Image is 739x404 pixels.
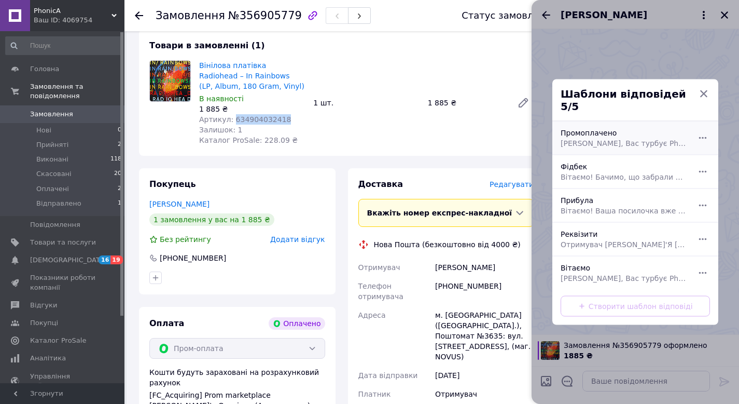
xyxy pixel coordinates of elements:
span: 20 [114,169,121,179]
a: [PERSON_NAME] [149,200,210,208]
span: Без рейтингу [160,235,211,244]
span: Вкажіть номер експрес-накладної [367,209,512,217]
span: Аналітика [30,354,66,363]
span: Вітаємо! Ваша посилочка вже прибула до відділення) Автоповернення [DATE] [561,206,687,216]
span: Платник [358,390,391,398]
span: Отримувач [PERSON_NAME]'Я [PERSON_NAME] [FINANCIAL_ID] РНОКПП/ЄДРПОУ 3619911867 Призначення плате... [561,239,687,250]
span: PhonicA [34,6,111,16]
span: Телефон отримувача [358,282,403,301]
span: Шаблони відповідей 5/5 [561,88,698,113]
span: Адреса [358,311,386,319]
div: [PHONE_NUMBER] [433,277,536,306]
div: Прибула [556,191,691,220]
div: Вітаємо [556,259,691,288]
span: Показники роботи компанії [30,273,96,292]
span: Редагувати [490,180,534,188]
span: 1 [118,199,121,208]
a: Редагувати [513,92,534,113]
span: Повідомлення [30,220,80,230]
span: Товари та послуги [30,238,96,247]
span: 0 [118,126,121,135]
span: Вітаємо! Бачимо, що забрали посилочку, підкажіть будь ласка, чи все гаразд? Якщо можна, залиште б... [561,172,687,182]
span: Додати відгук [270,235,325,244]
span: 19 [110,255,122,264]
span: Управління сайтом [30,372,96,390]
span: Дата відправки [358,371,418,380]
span: Отримувач [358,263,400,272]
span: Відправлено [36,199,81,208]
div: м. [GEOGRAPHIC_DATA] ([GEOGRAPHIC_DATA].), Поштомат №3635: вул. [STREET_ADDRESS], (маг. NOVUS) [433,306,536,366]
div: 1 885 ₴ [199,104,305,114]
div: Оплачено [269,317,325,330]
span: Товари в замовленні (1) [149,41,265,50]
span: 16 [99,255,110,264]
a: Вінілова платівка Radiohead – In Rainbows (LP, Album, 180 Gram, Vinyl) [199,61,304,90]
div: Фідбек [556,157,691,186]
span: №356905779 [228,9,302,22]
input: Пошук [5,36,122,55]
span: Доставка [358,179,403,189]
span: 2 [118,140,121,150]
img: Вінілова платівка Radiohead – In Rainbows (LP, Album, 180 Gram, Vinyl) [150,61,190,101]
span: [PERSON_NAME], Вас турбує PhonicA, Дякуємо за замовлення! [GEOGRAPHIC_DATA] є в наявності і сього... [561,138,687,149]
div: [DATE] [433,366,536,385]
span: Покупці [30,318,58,328]
span: Головна [30,64,59,74]
span: Оплачені [36,184,69,194]
div: Нова Пошта (безкоштовно від 4000 ₴) [371,239,523,250]
div: 1 замовлення у вас на 1 885 ₴ [149,213,274,226]
span: Артикул: 634904032418 [199,115,291,124]
div: Ваш ID: 4069754 [34,16,124,25]
span: Покупець [149,179,196,189]
div: 1 885 ₴ [424,96,509,110]
div: Реквізити [556,225,691,254]
div: Повернутися назад [135,10,143,21]
span: Відгуки [30,301,57,310]
span: Нові [36,126,51,135]
div: [PERSON_NAME] [433,258,536,277]
span: Замовлення [156,9,225,22]
span: [DEMOGRAPHIC_DATA] [30,255,107,265]
span: [PERSON_NAME], Вас турбує PhonicA, Дякуємо за замовлення! Ми працюємо по мінімальній передоплаті ... [561,273,687,284]
span: В наявності [199,95,244,103]
div: Статус замовлення [462,10,557,21]
div: Промоплачено [556,124,691,153]
span: Каталог ProSale: 228.09 ₴ [199,136,298,144]
span: Залишок: 1 [199,126,243,134]
div: [PHONE_NUMBER] [159,253,227,263]
span: Скасовані [36,169,72,179]
span: Виконані [36,155,68,164]
span: Каталог ProSale [30,336,86,345]
span: 118 [110,155,121,164]
div: 1 шт. [309,96,423,110]
span: Замовлення та повідомлення [30,82,124,101]
div: Отримувач [433,385,536,403]
span: 2 [118,184,121,194]
span: Оплата [149,318,184,328]
span: Замовлення [30,110,73,119]
span: Прийняті [36,140,68,150]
